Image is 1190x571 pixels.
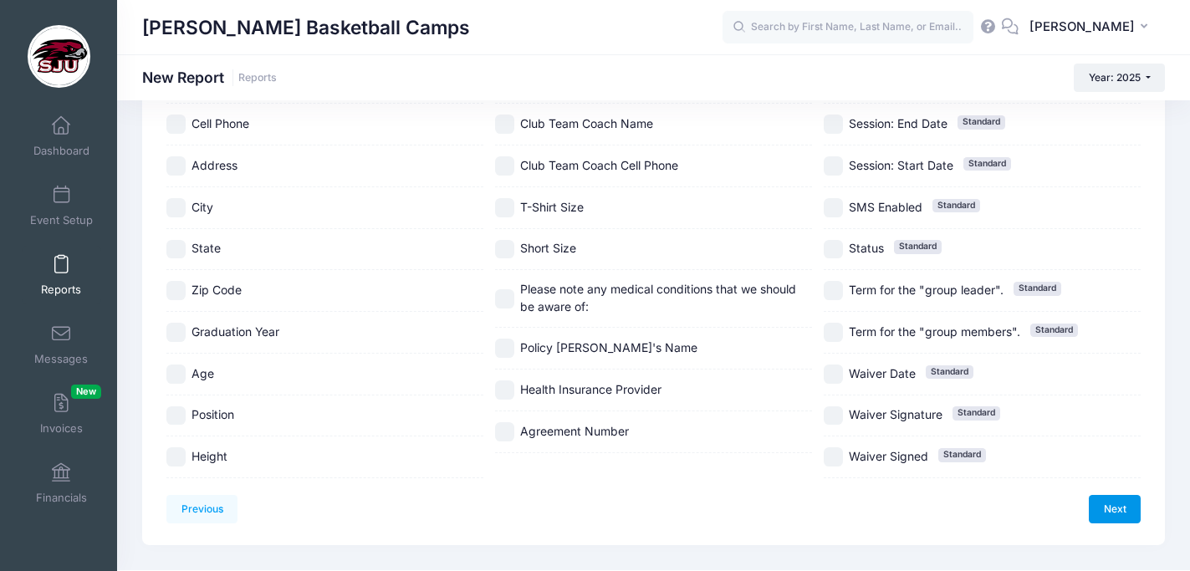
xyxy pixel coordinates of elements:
[166,115,186,134] input: Cell Phone
[894,240,942,253] span: Standard
[495,380,514,400] input: Health Insurance Provider
[963,157,1011,171] span: Standard
[495,289,514,308] input: Please note any medical conditions that we should be aware of:
[192,407,234,421] span: Position
[142,8,470,47] h1: [PERSON_NAME] Basketball Camps
[824,115,843,134] input: Session: End DateStandard
[1030,324,1078,337] span: Standard
[849,283,1004,297] span: Term for the "group leader".
[1014,282,1061,295] span: Standard
[192,366,214,380] span: Age
[520,200,584,214] span: T-Shirt Size
[41,283,81,297] span: Reports
[824,281,843,300] input: Term for the "group leader".Standard
[22,385,101,443] a: InvoicesNew
[824,323,843,342] input: Term for the "group members".Standard
[22,107,101,166] a: Dashboard
[849,241,884,255] span: Status
[723,11,973,44] input: Search by First Name, Last Name, or Email...
[34,352,88,366] span: Messages
[520,282,796,314] span: Please note any medical conditions that we should be aware of:
[166,406,186,426] input: Position
[495,422,514,441] input: Agreement Number
[192,449,227,463] span: Height
[192,158,237,172] span: Address
[1019,8,1165,47] button: [PERSON_NAME]
[22,454,101,512] a: Financials
[166,156,186,176] input: Address
[166,240,186,259] input: State
[824,156,843,176] input: Session: Start DateStandard
[495,339,514,358] input: Policy [PERSON_NAME]'s Name
[166,495,237,523] a: Previous
[849,407,942,421] span: Waiver Signature
[40,421,83,436] span: Invoices
[33,144,89,158] span: Dashboard
[495,240,514,259] input: Short Size
[932,199,980,212] span: Standard
[520,340,697,354] span: Policy [PERSON_NAME]'s Name
[22,246,101,304] a: Reports
[495,156,514,176] input: Club Team Coach Cell Phone
[166,447,186,466] input: Height
[192,241,221,255] span: State
[192,324,279,339] span: Graduation Year
[495,198,514,217] input: T-Shirt Size
[495,115,514,134] input: Club Team Coach Name
[824,447,843,466] input: Waiver SignedStandard
[22,315,101,374] a: Messages
[824,198,843,217] input: SMS EnabledStandard
[849,158,953,172] span: Session: Start Date
[36,491,87,505] span: Financials
[953,406,1000,420] span: Standard
[142,69,277,86] h1: New Report
[1074,64,1165,92] button: Year: 2025
[166,365,186,384] input: Age
[520,158,678,172] span: Club Team Coach Cell Phone
[520,241,576,255] span: Short Size
[28,25,90,88] img: Cindy Griffin Basketball Camps
[1089,71,1141,84] span: Year: 2025
[824,406,843,426] input: Waiver SignatureStandard
[520,116,653,130] span: Club Team Coach Name
[824,365,843,384] input: Waiver DateStandard
[849,200,922,214] span: SMS Enabled
[849,366,916,380] span: Waiver Date
[926,365,973,379] span: Standard
[849,449,928,463] span: Waiver Signed
[520,382,661,396] span: Health Insurance Provider
[166,281,186,300] input: Zip Code
[958,115,1005,129] span: Standard
[22,176,101,235] a: Event Setup
[520,424,629,438] span: Agreement Number
[824,240,843,259] input: StatusStandard
[849,324,1020,339] span: Term for the "group members".
[30,213,93,227] span: Event Setup
[166,198,186,217] input: City
[849,116,947,130] span: Session: End Date
[238,72,277,84] a: Reports
[938,448,986,461] span: Standard
[166,323,186,342] input: Graduation Year
[71,385,101,399] span: New
[1029,18,1135,36] span: [PERSON_NAME]
[192,116,249,130] span: Cell Phone
[1089,495,1141,523] a: Next
[192,200,213,214] span: City
[192,283,242,297] span: Zip Code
